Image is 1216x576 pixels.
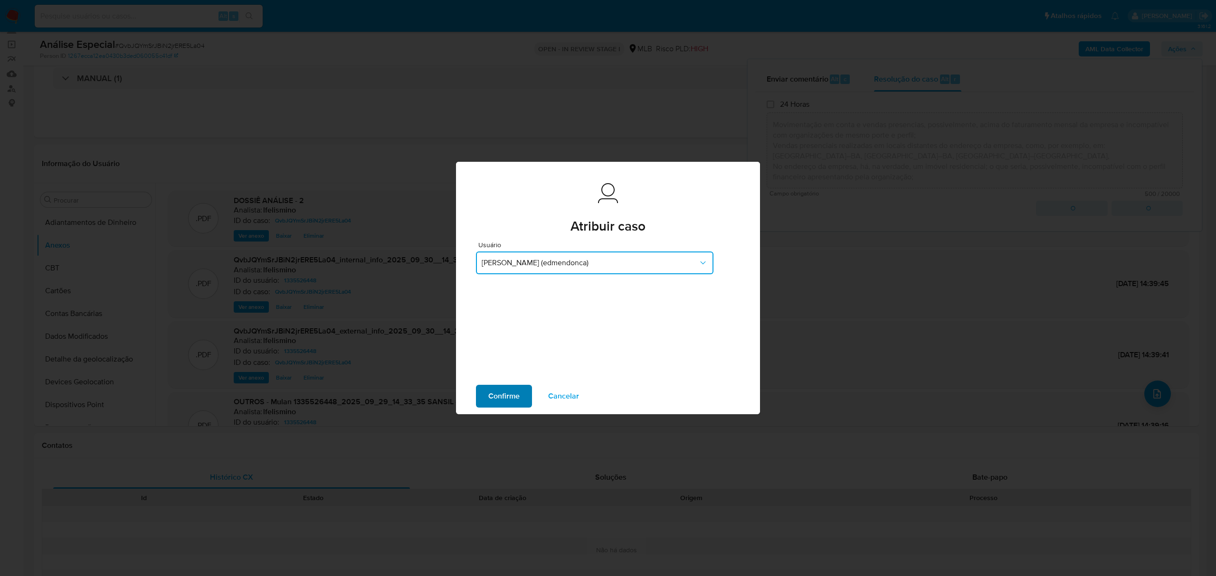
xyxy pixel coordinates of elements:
[548,386,579,407] span: Cancelar
[488,386,520,407] span: Confirme
[570,220,646,233] span: Atribuir caso
[536,385,591,408] button: Cancelar
[476,251,713,274] button: [PERSON_NAME] (edmendonca)
[478,242,716,248] span: Usuário
[476,385,532,408] button: Confirme
[482,258,698,268] span: [PERSON_NAME] (edmendonca)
